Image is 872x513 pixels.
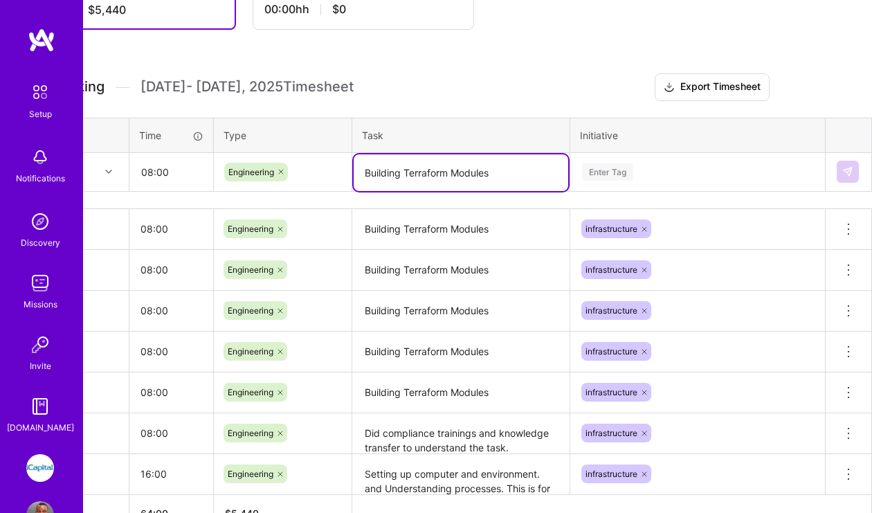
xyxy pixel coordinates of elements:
[585,428,637,438] span: infrastructure
[21,235,60,250] div: Discovery
[580,128,815,143] div: Initiative
[585,346,637,357] span: infrastructure
[842,166,853,177] img: Submit
[228,305,273,316] span: Engineering
[27,3,224,17] div: 64:00 h
[332,2,346,17] span: $0
[228,264,273,275] span: Engineering
[139,128,203,143] div: Time
[26,393,54,420] img: guide book
[228,469,273,479] span: Engineering
[28,28,55,53] img: logo
[582,161,633,183] div: Enter Tag
[129,251,213,288] input: HH:MM
[354,154,568,191] textarea: Building Terraform Modules
[26,208,54,235] img: discovery
[354,292,568,330] textarea: Building Terraform Modules
[354,251,568,289] textarea: Building Terraform Modules
[130,154,212,190] input: HH:MM
[354,456,568,494] textarea: Setting up computer and environment. and Understanding processes. This is for both [DATE] and [DA...
[228,167,274,177] span: Engineering
[129,333,213,370] input: HH:MM
[228,428,273,438] span: Engineering
[129,415,213,451] input: HH:MM
[26,78,55,107] img: setup
[88,3,126,17] span: $5,440
[585,305,637,316] span: infrastructure
[129,374,213,411] input: HH:MM
[354,333,568,371] textarea: Building Terraform Modules
[664,80,675,95] i: icon Download
[228,346,273,357] span: Engineering
[26,143,54,171] img: bell
[105,168,112,175] i: icon Chevron
[354,210,568,249] textarea: Building Terraform Modules
[26,331,54,359] img: Invite
[26,454,54,482] img: iCapital: Building an Alternative Investment Marketplace
[129,210,213,247] input: HH:MM
[129,292,213,329] input: HH:MM
[23,454,57,482] a: iCapital: Building an Alternative Investment Marketplace
[24,297,57,312] div: Missions
[214,118,352,152] th: Type
[585,264,637,275] span: infrastructure
[585,224,637,234] span: infrastructure
[29,107,52,121] div: Setup
[264,2,462,17] div: 00:00h h
[354,374,568,412] textarea: Building Terraform Modules
[585,469,637,479] span: infrastructure
[16,171,65,186] div: Notifications
[30,359,51,373] div: Invite
[26,269,54,297] img: teamwork
[354,415,568,453] textarea: Did compliance trainings and knowledge transfer to understand the task.
[585,387,637,397] span: infrastructure
[7,420,74,435] div: [DOMAIN_NAME]
[228,387,273,397] span: Engineering
[140,78,354,96] span: [DATE] - [DATE] , 2025 Timesheet
[655,73,770,101] button: Export Timesheet
[352,118,570,152] th: Task
[129,456,213,492] input: HH:MM
[228,224,273,234] span: Engineering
